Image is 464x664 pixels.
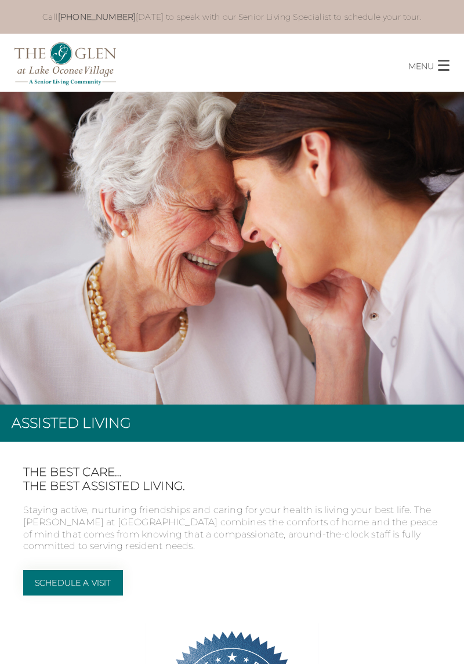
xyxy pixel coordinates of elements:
span: The Best Assisted Living. [23,479,441,493]
button: MENU [408,50,464,73]
span: The best care… [23,465,441,479]
a: Schedule a Visit [23,570,123,596]
img: The Glen Lake Oconee Home [14,42,116,85]
p: Call [DATE] to speak with our Senior Living Specialist to schedule your tour. [35,12,429,22]
h1: Assisted Living [12,416,131,430]
a: [PHONE_NUMBER] [58,12,136,22]
p: Staying active, nurturing friendships and caring for your health is living your best life. The [P... [23,504,441,553]
p: MENU [408,59,434,73]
